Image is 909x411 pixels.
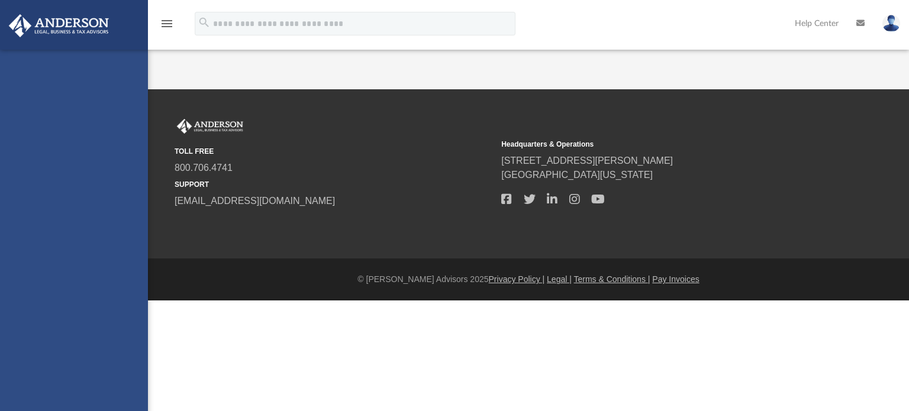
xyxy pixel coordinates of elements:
small: TOLL FREE [175,146,493,157]
a: Privacy Policy | [489,274,545,284]
small: Headquarters & Operations [501,139,820,150]
a: Terms & Conditions | [574,274,650,284]
a: 800.706.4741 [175,163,233,173]
i: search [198,16,211,29]
a: Pay Invoices [652,274,699,284]
a: Legal | [547,274,572,284]
img: Anderson Advisors Platinum Portal [175,119,246,134]
img: User Pic [882,15,900,32]
a: [STREET_ADDRESS][PERSON_NAME] [501,156,673,166]
img: Anderson Advisors Platinum Portal [5,14,112,37]
i: menu [160,17,174,31]
small: SUPPORT [175,179,493,190]
a: [GEOGRAPHIC_DATA][US_STATE] [501,170,653,180]
a: [EMAIL_ADDRESS][DOMAIN_NAME] [175,196,335,206]
div: © [PERSON_NAME] Advisors 2025 [148,273,909,286]
a: menu [160,22,174,31]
